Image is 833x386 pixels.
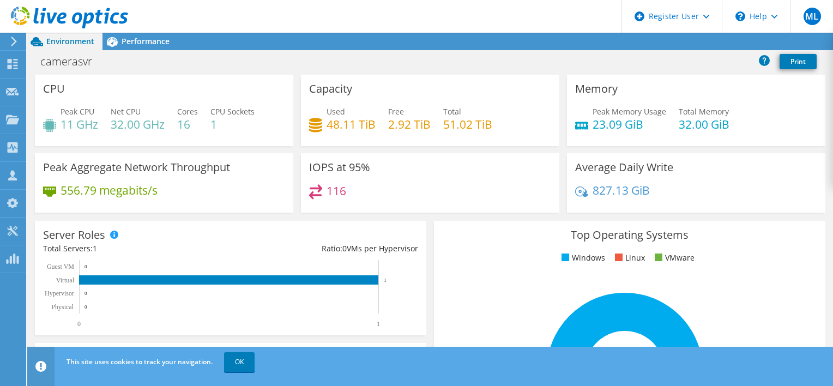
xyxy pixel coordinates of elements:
h4: 2.92 TiB [388,118,431,130]
span: 1 [93,243,97,254]
span: Total [443,106,461,117]
h3: Average Daily Write [575,161,673,173]
span: Environment [46,36,94,46]
h4: 23.09 GiB [593,118,666,130]
h4: 11 GHz [61,118,98,130]
span: ML [804,8,821,25]
span: This site uses cookies to track your navigation. [67,357,213,366]
text: 0 [84,291,87,296]
h4: 16 [177,118,198,130]
h4: 116 [327,185,346,197]
a: Print [780,54,817,69]
h4: 827.13 GiB [593,184,650,196]
h3: Memory [575,83,618,95]
h4: 48.11 TiB [327,118,376,130]
li: VMware [652,252,695,264]
text: Hypervisor [45,289,74,297]
span: Peak CPU [61,106,94,117]
a: OK [224,352,255,372]
h4: 51.02 TiB [443,118,492,130]
h4: 1 [210,118,255,130]
h3: IOPS at 95% [309,161,370,173]
span: Performance [122,36,170,46]
div: Ratio: VMs per Hypervisor [231,243,418,255]
div: Total Servers: [43,243,231,255]
h1: camerasvr [35,56,109,68]
li: Windows [559,252,605,264]
text: 0 [77,320,81,328]
h4: 556.79 megabits/s [61,184,158,196]
h3: Peak Aggregate Network Throughput [43,161,230,173]
span: CPU Sockets [210,106,255,117]
span: Net CPU [111,106,141,117]
h3: Top Operating Systems [442,229,817,241]
text: Guest VM [47,263,74,270]
text: Virtual [56,276,75,284]
h3: Capacity [309,83,352,95]
text: 0 [84,304,87,310]
span: Peak Memory Usage [593,106,666,117]
span: Total Memory [679,106,729,117]
span: 0 [342,243,347,254]
svg: \n [735,11,745,21]
h4: 32.00 GHz [111,118,165,130]
li: Linux [612,252,645,264]
text: Physical [51,303,74,311]
h3: CPU [43,83,65,95]
span: Free [388,106,404,117]
text: 1 [377,320,380,328]
span: Cores [177,106,198,117]
span: Used [327,106,345,117]
h3: Server Roles [43,229,105,241]
h4: 32.00 GiB [679,118,729,130]
text: 0 [84,264,87,269]
text: 1 [384,278,387,283]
